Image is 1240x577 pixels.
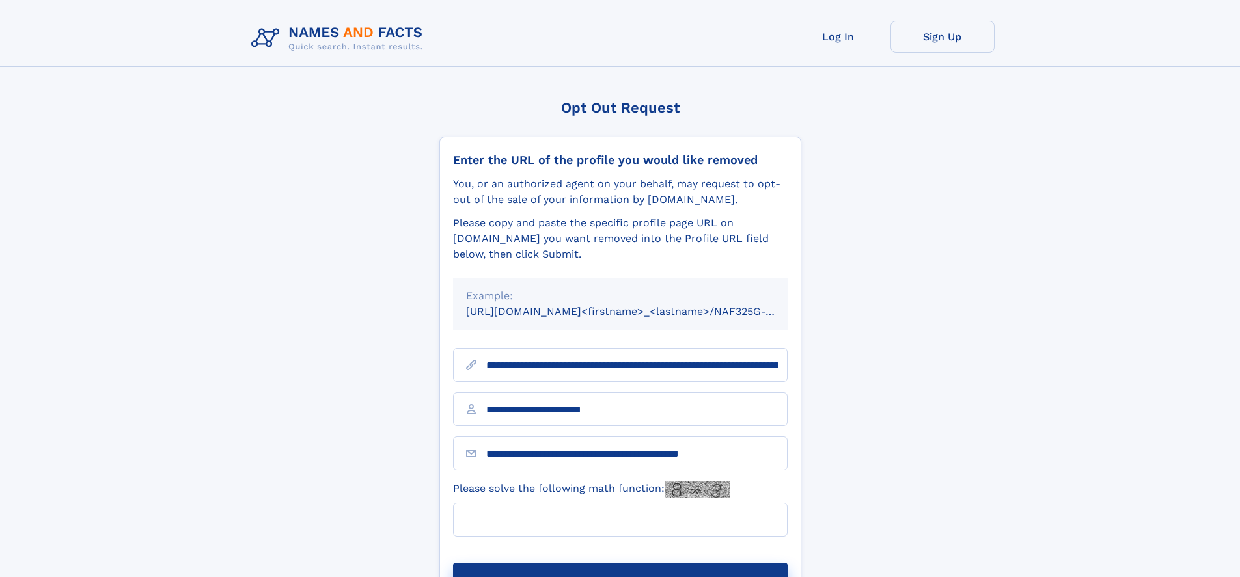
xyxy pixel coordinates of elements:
[439,100,801,116] div: Opt Out Request
[466,305,812,317] small: [URL][DOMAIN_NAME]<firstname>_<lastname>/NAF325G-xxxxxxxx
[453,481,730,498] label: Please solve the following math function:
[453,215,788,262] div: Please copy and paste the specific profile page URL on [DOMAIN_NAME] you want removed into the Pr...
[466,288,775,304] div: Example:
[453,153,788,167] div: Enter the URL of the profile you would like removed
[890,21,995,53] a: Sign Up
[786,21,890,53] a: Log In
[453,176,788,208] div: You, or an authorized agent on your behalf, may request to opt-out of the sale of your informatio...
[246,21,434,56] img: Logo Names and Facts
